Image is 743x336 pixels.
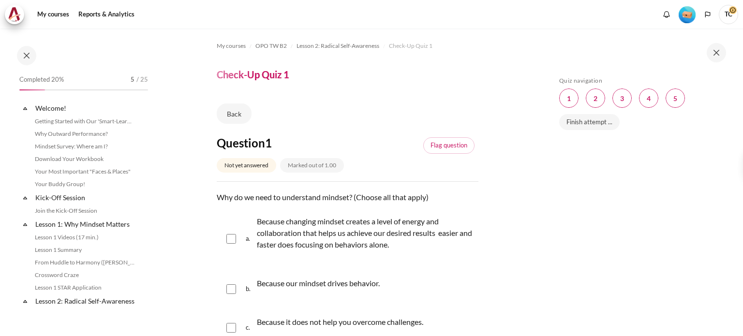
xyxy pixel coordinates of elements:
[136,75,148,85] span: / 25
[32,178,137,190] a: Your Buddy Group!
[34,218,137,231] a: Lesson 1: Why Mindset Matters
[559,77,722,136] section: Blocks
[700,7,715,22] button: Languages
[131,75,134,85] span: 5
[32,244,137,256] a: Lesson 1 Summary
[719,5,738,24] span: TC
[255,40,287,52] a: OPO TW B2
[217,40,246,52] a: My courses
[217,68,289,81] h4: Check-Up Quiz 1
[280,158,344,172] div: Marked out of 1.00
[32,116,137,127] a: Getting Started with Our 'Smart-Learning' Platform
[20,219,30,229] span: Collapse
[75,5,138,24] a: Reports & Analytics
[217,38,478,54] nav: Navigation bar
[297,42,379,50] span: Lesson 2: Radical Self-Awareness
[297,40,379,52] a: Lesson 2: Radical Self-Awareness
[32,128,137,140] a: Why Outward Performance?
[257,216,474,250] p: Because changing mindset creates a level of energy and collaboration that helps us achieve our de...
[34,191,137,204] a: Kick-Off Session
[8,7,21,22] img: Architeck
[32,166,137,177] a: Your Most Important "Faces & Places"
[559,114,620,131] a: Finish attempt ...
[20,103,30,113] span: Collapse
[257,278,380,289] p: Because our mindset drives behavior.
[659,7,674,22] div: Show notification window with no new notifications
[34,102,137,115] a: Welcome!
[34,5,73,24] a: My courses
[639,88,658,108] a: 4
[5,5,29,24] a: Architeck Architeck
[20,193,30,203] span: Collapse
[217,191,478,203] p: Why do we need to understand mindset? (Choose all that apply)
[246,214,255,264] span: a.
[19,75,64,85] span: Completed 20%
[586,88,605,108] a: 2
[255,42,287,50] span: OPO TW B2
[719,5,738,24] a: User menu
[217,135,399,150] h4: Question
[32,282,137,293] a: Lesson 1 STAR Application
[246,276,255,303] span: b.
[217,158,276,172] div: Not yet answered
[32,257,137,268] a: From Huddle to Harmony ([PERSON_NAME]'s Story)
[32,153,137,165] a: Download Your Workbook
[32,141,137,152] a: Mindset Survey: Where am I?
[34,294,137,307] a: Lesson 2: Radical Self-Awareness
[217,103,252,124] a: Back
[32,269,137,281] a: Crossword Craze
[612,88,632,108] a: 3
[675,5,699,23] a: Level #1
[265,136,272,150] span: 1
[32,232,137,243] a: Lesson 1 Videos (17 min.)
[666,88,685,108] a: 5
[389,40,432,52] a: Check-Up Quiz 1
[19,89,45,90] div: 20%
[20,296,30,306] span: Collapse
[389,42,432,50] span: Check-Up Quiz 1
[217,42,246,50] span: My courses
[679,6,696,23] img: Level #1
[679,5,696,23] div: Level #1
[559,88,579,108] a: 1
[32,205,137,217] a: Join the Kick-Off Session
[32,308,137,320] a: Lesson 2 Videos (20 min.)
[423,137,475,154] a: Flagged
[257,316,423,328] p: Because it does not help you overcome challenges.
[559,77,722,85] h5: Quiz navigation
